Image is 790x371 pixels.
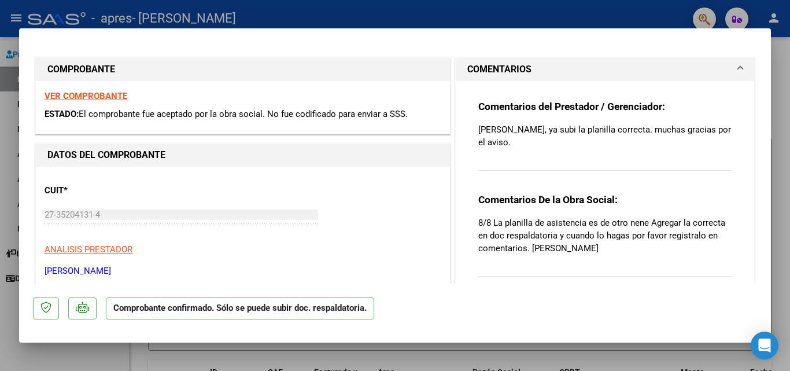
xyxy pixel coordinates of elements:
[467,63,531,76] h1: COMENTARIOS
[751,332,778,359] div: Open Intercom Messenger
[47,64,115,75] strong: COMPROBANTE
[106,297,374,320] p: Comprobante confirmado. Sólo se puede subir doc. respaldatoria.
[45,91,127,101] a: VER COMPROBANTE
[478,194,618,205] strong: Comentarios De la Obra Social:
[47,149,165,160] strong: DATOS DEL COMPROBANTE
[45,265,441,278] p: [PERSON_NAME]
[456,58,754,81] mat-expansion-panel-header: COMENTARIOS
[478,216,732,255] p: 8/8 La planilla de asistencia es de otro nene Agregar la correcta en doc respaldatoria y cuando l...
[478,123,732,149] p: [PERSON_NAME], ya subi la planilla correcta. muchas gracias por el aviso.
[456,81,754,307] div: COMENTARIOS
[45,244,132,255] span: ANALISIS PRESTADOR
[45,184,164,197] p: CUIT
[45,109,79,119] span: ESTADO:
[79,109,408,119] span: El comprobante fue aceptado por la obra social. No fue codificado para enviar a SSS.
[478,101,665,112] strong: Comentarios del Prestador / Gerenciador:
